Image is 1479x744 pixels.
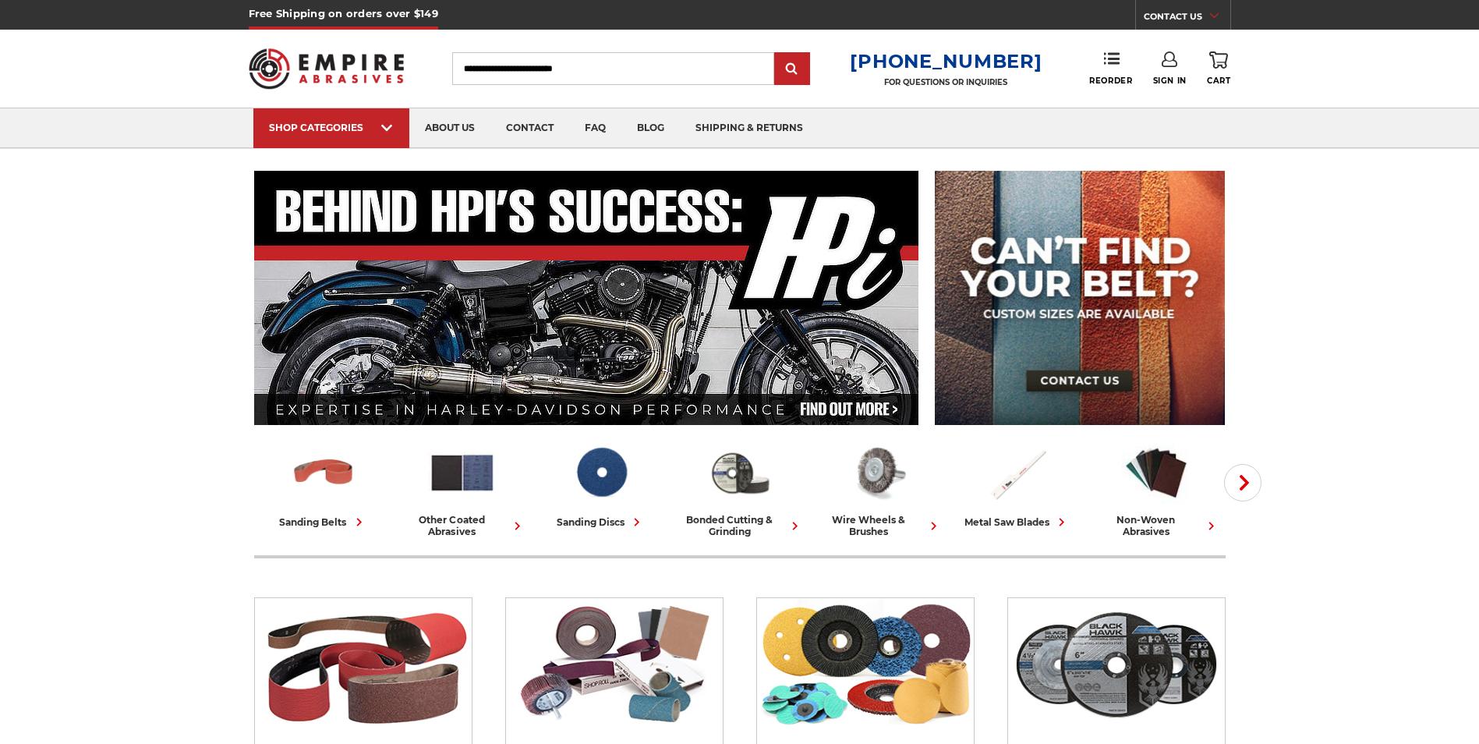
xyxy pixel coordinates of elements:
div: sanding discs [557,514,645,530]
img: Sanding Discs [567,439,635,506]
div: sanding belts [280,514,367,530]
div: SHOP CATEGORIES [269,122,394,133]
img: Other Coated Abrasives [506,598,723,731]
a: shipping & returns [680,108,819,148]
img: Bonded Cutting & Grinding [706,439,774,506]
a: faq [569,108,621,148]
a: blog [621,108,680,148]
span: Sign In [1153,76,1187,86]
a: Reorder [1089,51,1132,85]
img: Sanding Belts [289,439,358,506]
img: Non-woven Abrasives [1122,439,1191,506]
div: other coated abrasives [399,514,525,537]
a: CONTACT US [1144,8,1230,30]
button: Next [1224,464,1261,501]
img: Bonded Cutting & Grinding [1008,598,1225,731]
img: Wire Wheels & Brushes [844,439,913,506]
img: Banner for an interview featuring Horsepower Inc who makes Harley performance upgrades featured o... [254,171,919,425]
img: Sanding Belts [255,598,472,731]
span: Reorder [1089,76,1132,86]
input: Submit [777,54,808,85]
div: wire wheels & brushes [816,514,942,537]
a: bonded cutting & grinding [677,439,803,537]
a: Cart [1207,51,1230,86]
a: metal saw blades [954,439,1081,530]
img: Empire Abrasives [249,38,405,99]
a: other coated abrasives [399,439,525,537]
a: wire wheels & brushes [816,439,942,537]
a: sanding belts [260,439,387,530]
a: sanding discs [538,439,664,530]
a: [PHONE_NUMBER] [850,50,1042,73]
div: metal saw blades [964,514,1070,530]
a: non-woven abrasives [1093,439,1219,537]
img: promo banner for custom belts. [935,171,1225,425]
div: bonded cutting & grinding [677,514,803,537]
a: about us [409,108,490,148]
div: non-woven abrasives [1093,514,1219,537]
span: Cart [1207,76,1230,86]
a: contact [490,108,569,148]
p: FOR QUESTIONS OR INQUIRIES [850,77,1042,87]
img: Other Coated Abrasives [428,439,497,506]
img: Metal Saw Blades [983,439,1052,506]
img: Sanding Discs [757,598,974,731]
